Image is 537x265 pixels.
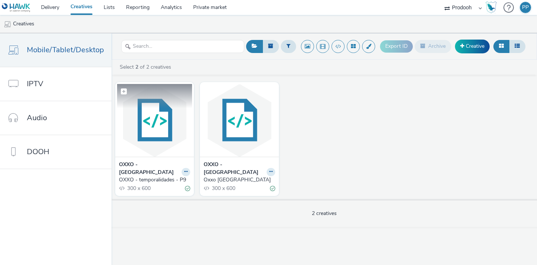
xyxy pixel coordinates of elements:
[2,3,31,12] img: undefined Logo
[493,40,509,53] button: Grid
[380,40,413,52] button: Export ID
[509,40,525,53] button: Table
[312,210,337,217] span: 2 creatives
[119,161,180,176] strong: OXXO - [GEOGRAPHIC_DATA]
[185,184,190,192] div: Valid
[486,1,500,13] a: Hawk Academy
[455,40,490,53] a: Creative
[202,84,277,157] img: Oxxo Mexico visual
[522,2,529,13] div: PP
[119,176,190,184] a: OXXO - temporalidades - P9
[27,112,47,123] span: Audio
[119,63,174,71] a: Select of 2 creatives
[415,40,451,53] button: Archive
[126,185,151,192] span: 300 x 600
[135,63,138,71] strong: 2
[270,184,275,192] div: Valid
[211,185,235,192] span: 300 x 600
[204,161,264,176] strong: OXXO - [GEOGRAPHIC_DATA]
[204,176,275,184] a: Oxxo [GEOGRAPHIC_DATA]
[27,44,104,55] span: Mobile/Tablet/Desktop
[119,176,187,184] div: OXXO - temporalidades - P9
[27,146,49,157] span: DOOH
[27,78,43,89] span: IPTV
[486,1,497,13] img: Hawk Academy
[117,84,192,157] img: OXXO - temporalidades - P9 visual
[204,176,272,184] div: Oxxo [GEOGRAPHIC_DATA]
[121,40,244,53] input: Search...
[4,21,11,28] img: mobile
